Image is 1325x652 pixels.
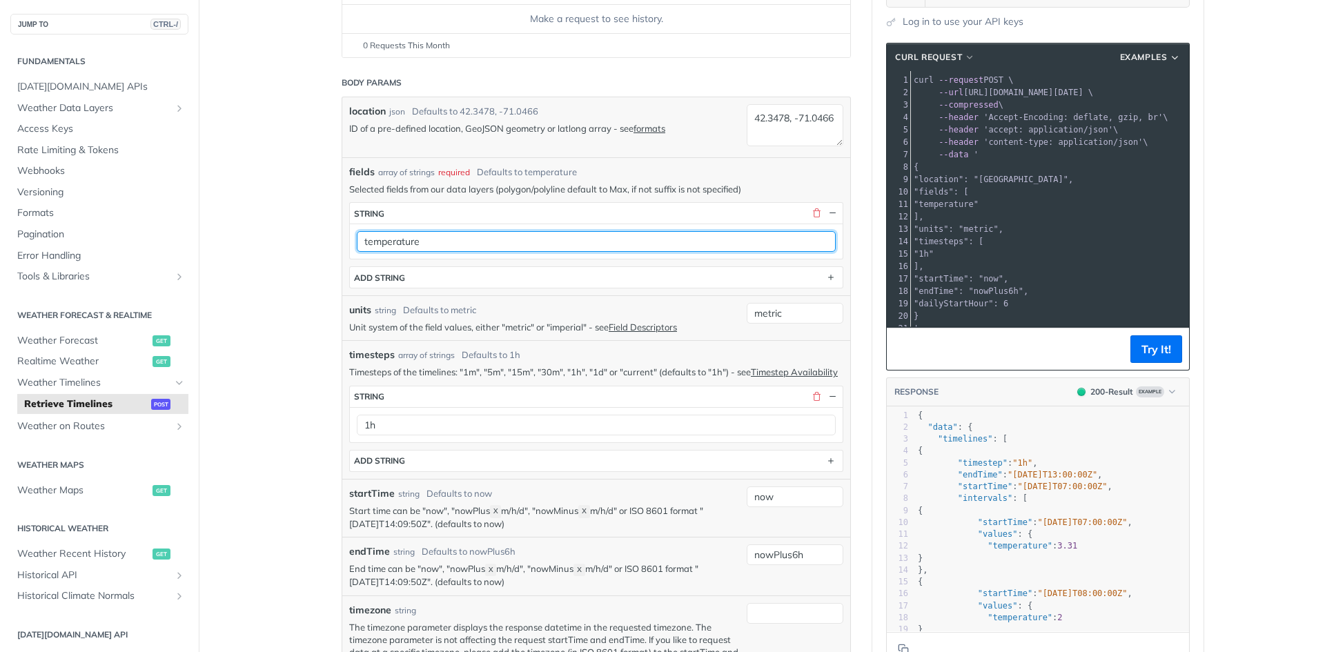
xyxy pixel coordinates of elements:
[887,624,908,635] div: 19
[887,410,908,422] div: 1
[887,260,910,273] div: 16
[887,124,910,136] div: 5
[826,391,838,403] button: Hide
[914,311,919,321] span: }
[887,99,910,111] div: 3
[887,540,908,552] div: 12
[10,119,188,139] a: Access Keys
[17,228,185,241] span: Pagination
[751,366,838,377] a: Timestep Availability
[887,445,908,457] div: 4
[939,150,968,159] span: --data
[582,507,587,517] span: X
[349,183,843,195] p: Selected fields from our data layers (polygon/polyline default to Max, if not suffix is not speci...
[958,458,1008,468] span: "timestep"
[914,75,934,85] span: curl
[887,481,908,493] div: 7
[17,164,185,178] span: Webhooks
[939,125,979,135] span: --header
[983,137,1143,147] span: 'content-type: application/json'
[17,419,170,433] span: Weather on Routes
[10,459,188,471] h2: Weather Maps
[17,547,149,561] span: Weather Recent History
[577,565,582,575] span: X
[10,203,188,224] a: Formats
[887,576,908,588] div: 15
[988,541,1052,551] span: "temperature"
[17,355,149,368] span: Realtime Weather
[914,137,1148,147] span: \
[17,249,185,263] span: Error Handling
[17,569,170,582] span: Historical API
[10,246,188,266] a: Error Handling
[349,544,390,559] label: endTime
[489,565,493,575] span: X
[17,376,170,390] span: Weather Timelines
[10,309,188,322] h2: Weather Forecast & realtime
[895,51,962,63] span: cURL Request
[939,88,963,97] span: --url
[958,493,1012,503] span: "intervals"
[887,161,910,173] div: 8
[914,274,1008,284] span: "startTime": "now",
[887,235,910,248] div: 14
[395,604,416,617] div: string
[918,613,1063,622] span: :
[887,505,908,517] div: 9
[1077,388,1086,396] span: 200
[349,303,371,317] label: units
[393,546,415,558] div: string
[10,55,188,68] h2: Fundamentals
[354,455,405,466] div: ADD string
[17,101,170,115] span: Weather Data Layers
[17,186,185,199] span: Versioning
[354,391,384,402] div: string
[350,386,843,407] button: string
[349,366,843,378] p: Timesteps of the timelines: "1m", "5m", "15m", "30m", "1h", "1d" or "current" (defaults to "1h") ...
[350,267,843,288] button: ADD string
[349,104,386,119] label: location
[10,98,188,119] a: Weather Data LayersShow subpages for Weather Data Layers
[887,223,910,235] div: 13
[1115,50,1186,64] button: Examples
[918,506,923,515] span: {
[342,77,402,89] div: Body Params
[10,161,188,181] a: Webhooks
[918,517,1132,527] span: : ,
[1012,458,1032,468] span: "1h"
[914,100,1003,110] span: \
[939,100,999,110] span: --compressed
[10,565,188,586] a: Historical APIShow subpages for Historical API
[1008,470,1097,480] span: "[DATE]T13:00:00Z"
[375,304,396,317] div: string
[150,19,181,30] span: CTRL-/
[988,613,1052,622] span: "temperature"
[477,166,577,179] div: Defaults to temperature
[914,261,923,271] span: ],
[918,565,928,575] span: },
[887,517,908,528] div: 10
[349,562,740,589] p: End time can be "now", "nowPlus m/h/d", "nowMinus m/h/d" or ISO 8601 format "[DATE]T14:09:50Z". (...
[1037,517,1127,527] span: "[DATE]T07:00:00Z"
[810,207,823,219] button: Delete
[887,433,908,445] div: 3
[983,112,1163,122] span: 'Accept-Encoding: deflate, gzip, br'
[348,12,845,26] div: Make a request to see history.
[887,136,910,148] div: 6
[10,182,188,203] a: Versioning
[1037,589,1127,598] span: "[DATE]T08:00:00Z"
[918,434,1008,444] span: : [
[493,507,498,517] span: X
[17,589,170,603] span: Historical Climate Normals
[918,553,923,563] span: }
[887,322,910,335] div: 21
[918,411,923,420] span: {
[10,224,188,245] a: Pagination
[17,394,188,415] a: Retrieve Timelinespost
[153,549,170,560] span: get
[958,470,1003,480] span: "endTime"
[918,470,1102,480] span: : ,
[887,553,908,564] div: 13
[10,522,188,535] h2: Historical Weather
[153,485,170,496] span: get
